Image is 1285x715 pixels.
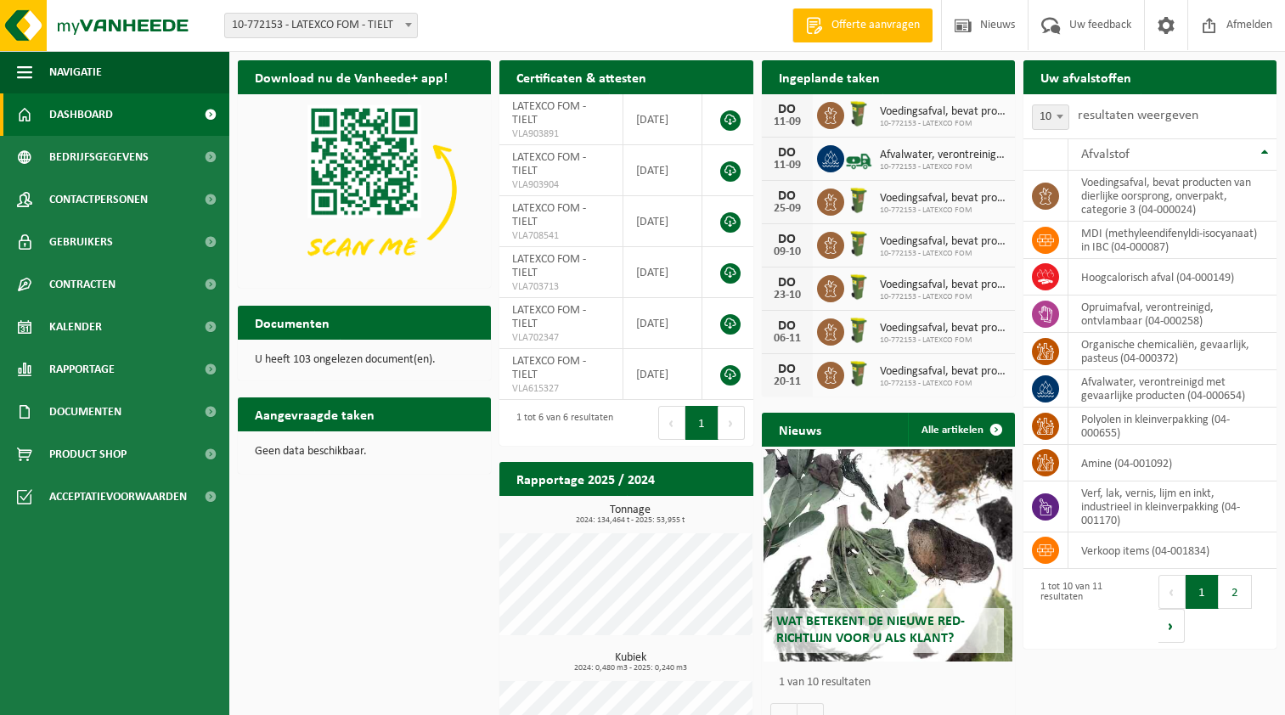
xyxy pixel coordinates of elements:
[880,379,1006,389] span: 10-772153 - LATEXCO FOM
[49,348,115,391] span: Rapportage
[844,273,873,301] img: WB-0060-HPE-GN-50
[1068,296,1277,333] td: opruimafval, verontreinigd, ontvlambaar (04-000258)
[1068,408,1277,445] td: polyolen in kleinverpakking (04-000655)
[623,349,702,400] td: [DATE]
[512,331,610,345] span: VLA702347
[512,304,586,330] span: LATEXCO FOM - TIELT
[1023,60,1148,93] h2: Uw afvalstoffen
[770,233,804,246] div: DO
[770,146,804,160] div: DO
[1033,105,1068,129] span: 10
[880,119,1006,129] span: 10-772153 - LATEXCO FOM
[508,404,613,442] div: 1 tot 6 van 6 resultaten
[880,249,1006,259] span: 10-772153 - LATEXCO FOM
[623,298,702,349] td: [DATE]
[770,319,804,333] div: DO
[238,306,347,339] h2: Documenten
[512,229,610,243] span: VLA708541
[623,247,702,298] td: [DATE]
[512,127,610,141] span: VLA903891
[1032,104,1069,130] span: 10
[512,280,610,294] span: VLA703713
[1068,370,1277,408] td: afvalwater, verontreinigd met gevaarlijke producten (04-000654)
[880,292,1006,302] span: 10-772153 - LATEXCO FOM
[827,17,924,34] span: Offerte aanvragen
[844,229,873,258] img: WB-0060-HPE-GN-50
[1068,481,1277,532] td: verf, lak, vernis, lijm en inkt, industrieel in kleinverpakking (04-001170)
[623,94,702,145] td: [DATE]
[792,8,933,42] a: Offerte aanvragen
[512,382,610,396] span: VLA615327
[880,335,1006,346] span: 10-772153 - LATEXCO FOM
[1068,333,1277,370] td: organische chemicaliën, gevaarlijk, pasteus (04-000372)
[512,253,586,279] span: LATEXCO FOM - TIELT
[499,60,663,93] h2: Certificaten & attesten
[1068,259,1277,296] td: hoogcalorisch afval (04-000149)
[770,276,804,290] div: DO
[1158,609,1185,643] button: Next
[844,143,873,172] img: BL-LQ-LV
[512,100,586,127] span: LATEXCO FOM - TIELT
[844,186,873,215] img: WB-0060-HPE-GN-50
[49,93,113,136] span: Dashboard
[623,196,702,247] td: [DATE]
[770,116,804,128] div: 11-09
[1068,171,1277,222] td: voedingsafval, bevat producten van dierlijke oorsprong, onverpakt, categorie 3 (04-000024)
[658,406,685,440] button: Previous
[1219,575,1252,609] button: 2
[880,279,1006,292] span: Voedingsafval, bevat producten van dierlijke oorsprong, onverpakt, categorie 3
[1081,148,1130,161] span: Afvalstof
[1068,222,1277,259] td: MDI (methyleendifenyldi-isocyanaat) in IBC (04-000087)
[499,462,672,495] h2: Rapportage 2025 / 2024
[844,316,873,345] img: WB-0060-HPE-GN-50
[908,413,1013,447] a: Alle artikelen
[770,203,804,215] div: 25-09
[844,99,873,128] img: WB-0060-HPE-GN-50
[880,105,1006,119] span: Voedingsafval, bevat producten van dierlijke oorsprong, onverpakt, categorie 3
[623,145,702,196] td: [DATE]
[508,652,752,673] h3: Kubiek
[770,246,804,258] div: 09-10
[880,322,1006,335] span: Voedingsafval, bevat producten van dierlijke oorsprong, onverpakt, categorie 3
[685,406,719,440] button: 1
[508,516,752,525] span: 2024: 134,464 t - 2025: 53,955 t
[49,221,113,263] span: Gebruikers
[225,14,417,37] span: 10-772153 - LATEXCO FOM - TIELT
[770,290,804,301] div: 23-10
[49,136,149,178] span: Bedrijfsgegevens
[238,397,392,431] h2: Aangevraagde taken
[49,476,187,518] span: Acceptatievoorwaarden
[49,263,116,306] span: Contracten
[880,162,1006,172] span: 10-772153 - LATEXCO FOM
[49,178,148,221] span: Contactpersonen
[508,504,752,525] h3: Tonnage
[880,192,1006,205] span: Voedingsafval, bevat producten van dierlijke oorsprong, onverpakt, categorie 3
[255,354,474,366] p: U heeft 103 ongelezen document(en).
[512,151,586,177] span: LATEXCO FOM - TIELT
[512,202,586,228] span: LATEXCO FOM - TIELT
[255,446,474,458] p: Geen data beschikbaar.
[1078,109,1198,122] label: resultaten weergeven
[1158,575,1186,609] button: Previous
[1068,532,1277,569] td: verkoop items (04-001834)
[762,413,838,446] h2: Nieuws
[880,149,1006,162] span: Afvalwater, verontreinigd met gevaarlijke producten
[770,363,804,376] div: DO
[844,359,873,388] img: WB-0060-HPE-GN-50
[1186,575,1219,609] button: 1
[770,160,804,172] div: 11-09
[49,51,102,93] span: Navigatie
[776,615,965,645] span: Wat betekent de nieuwe RED-richtlijn voor u als klant?
[770,189,804,203] div: DO
[49,306,102,348] span: Kalender
[508,664,752,673] span: 2024: 0,480 m3 - 2025: 0,240 m3
[512,355,586,381] span: LATEXCO FOM - TIELT
[512,178,610,192] span: VLA903904
[880,365,1006,379] span: Voedingsafval, bevat producten van dierlijke oorsprong, onverpakt, categorie 3
[770,103,804,116] div: DO
[627,495,752,529] a: Bekijk rapportage
[224,13,418,38] span: 10-772153 - LATEXCO FOM - TIELT
[1068,445,1277,481] td: amine (04-001092)
[238,60,465,93] h2: Download nu de Vanheede+ app!
[8,678,284,715] iframe: chat widget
